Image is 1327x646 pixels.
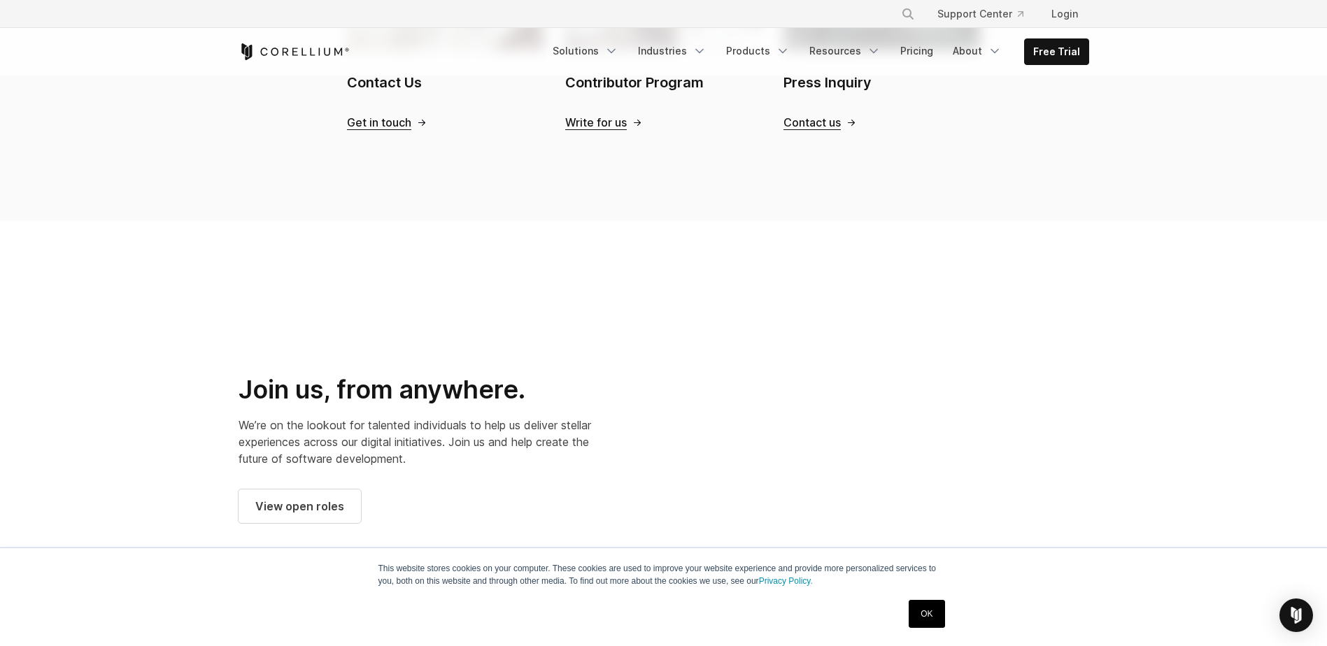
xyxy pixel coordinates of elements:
[801,38,889,64] a: Resources
[565,115,627,130] span: Write for us
[926,1,1035,27] a: Support Center
[239,43,350,60] a: Corellium Home
[1040,1,1089,27] a: Login
[239,489,361,523] a: View open roles
[783,115,841,130] span: Contact us
[909,600,944,628] a: OK
[255,498,344,515] span: View open roles
[892,38,942,64] a: Pricing
[565,72,761,93] h2: Contributor Program
[1279,598,1313,632] div: Open Intercom Messenger
[884,1,1089,27] div: Navigation Menu
[944,38,1010,64] a: About
[544,38,1089,65] div: Navigation Menu
[239,374,597,405] h2: Join us, from anywhere.
[347,115,411,130] span: Get in touch
[783,72,979,93] h2: Press Inquiry
[1025,39,1088,64] a: Free Trial
[630,38,715,64] a: Industries
[347,72,543,93] h2: Contact Us
[544,38,627,64] a: Solutions
[378,562,949,587] p: This website stores cookies on your computer. These cookies are used to improve your website expe...
[239,417,597,467] p: We’re on the lookout for talented individuals to help us deliver stellar experiences across our d...
[718,38,798,64] a: Products
[895,1,921,27] button: Search
[759,576,813,586] a: Privacy Policy.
